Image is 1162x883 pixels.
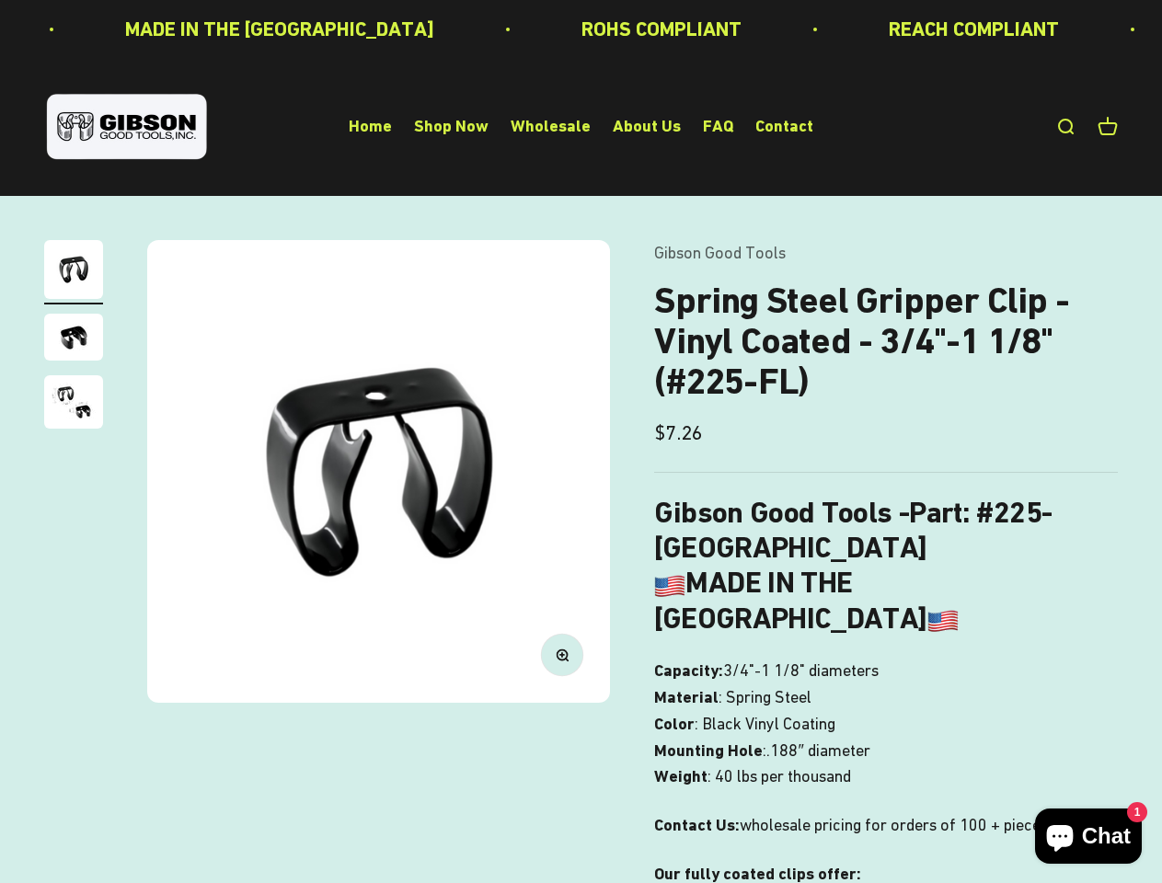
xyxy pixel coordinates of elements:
strong: Contact Us: [654,815,740,834]
span: : Black Vinyl Coating [695,711,835,738]
strong: Weight [654,766,708,786]
p: ROHS COMPLIANT [581,13,742,45]
strong: Mounting Hole [654,740,763,760]
button: Go to item 3 [44,375,103,434]
a: About Us [613,117,681,136]
strong: Material [654,687,719,706]
a: FAQ [703,117,733,136]
b: Gibson Good Tools - [654,495,961,530]
span: : 40 lbs per thousand [708,763,851,790]
p: wholesale pricing for orders of 100 + pieces [654,812,1118,839]
span: : [763,738,766,764]
strong: : #225-[GEOGRAPHIC_DATA] [654,495,1052,565]
b: MADE IN THE [GEOGRAPHIC_DATA] [654,565,958,635]
a: Home [349,117,392,136]
img: close up of a spring steel gripper clip, tool clip, durable, secure holding, Excellent corrosion ... [44,375,103,429]
p: 3/4"-1 1/8" diameters [654,658,1118,790]
img: Gripper clip, made & shipped from the USA! [147,240,610,703]
p: REACH COMPLIANT [889,13,1059,45]
span: .188″ diameter [766,738,869,764]
a: Contact [755,117,813,136]
p: MADE IN THE [GEOGRAPHIC_DATA] [125,13,434,45]
span: : Spring Steel [719,684,811,711]
button: Go to item 1 [44,240,103,304]
a: Gibson Good Tools [654,243,786,262]
a: Wholesale [511,117,591,136]
img: close up of a spring steel gripper clip, tool clip, durable, secure holding, Excellent corrosion ... [44,314,103,361]
h1: Spring Steel Gripper Clip - Vinyl Coated - 3/4"-1 1/8" (#225-FL) [654,281,1118,402]
span: Part [909,495,961,530]
a: Shop Now [414,117,489,136]
inbox-online-store-chat: Shopify online store chat [1030,808,1147,868]
sale-price: $7.26 [654,417,703,449]
strong: Color [654,714,695,733]
strong: Capacity: [654,660,723,680]
button: Go to item 2 [44,314,103,366]
strong: Our fully coated clips offer: [654,864,861,883]
img: Gripper clip, made & shipped from the USA! [44,240,103,299]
